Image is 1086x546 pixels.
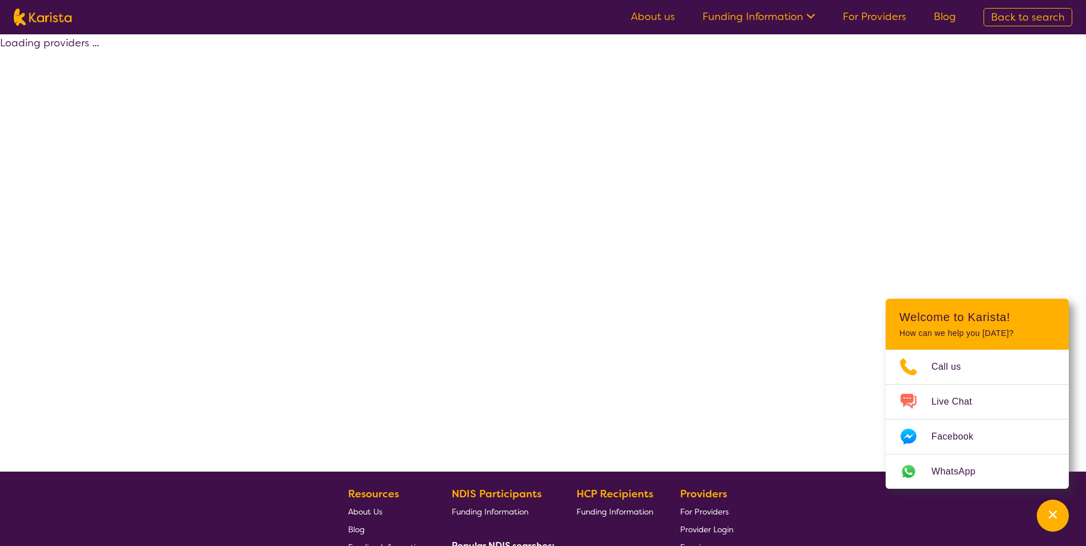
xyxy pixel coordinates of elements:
[886,350,1069,489] ul: Choose channel
[14,9,72,26] img: Karista logo
[452,507,528,517] span: Funding Information
[576,487,653,501] b: HCP Recipients
[576,503,653,520] a: Funding Information
[348,503,425,520] a: About Us
[680,487,727,501] b: Providers
[348,520,425,538] a: Blog
[886,454,1069,489] a: Web link opens in a new tab.
[991,10,1065,24] span: Back to search
[348,524,365,535] span: Blog
[931,463,989,480] span: WhatsApp
[576,507,653,517] span: Funding Information
[984,8,1072,26] a: Back to search
[631,10,675,23] a: About us
[931,393,986,410] span: Live Chat
[931,428,987,445] span: Facebook
[934,10,956,23] a: Blog
[452,487,542,501] b: NDIS Participants
[702,10,815,23] a: Funding Information
[843,10,906,23] a: For Providers
[680,524,733,535] span: Provider Login
[899,310,1055,324] h2: Welcome to Karista!
[680,503,733,520] a: For Providers
[931,358,975,375] span: Call us
[680,520,733,538] a: Provider Login
[886,299,1069,489] div: Channel Menu
[680,507,729,517] span: For Providers
[452,503,550,520] a: Funding Information
[899,329,1055,338] p: How can we help you [DATE]?
[348,507,382,517] span: About Us
[1037,500,1069,532] button: Channel Menu
[348,487,399,501] b: Resources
